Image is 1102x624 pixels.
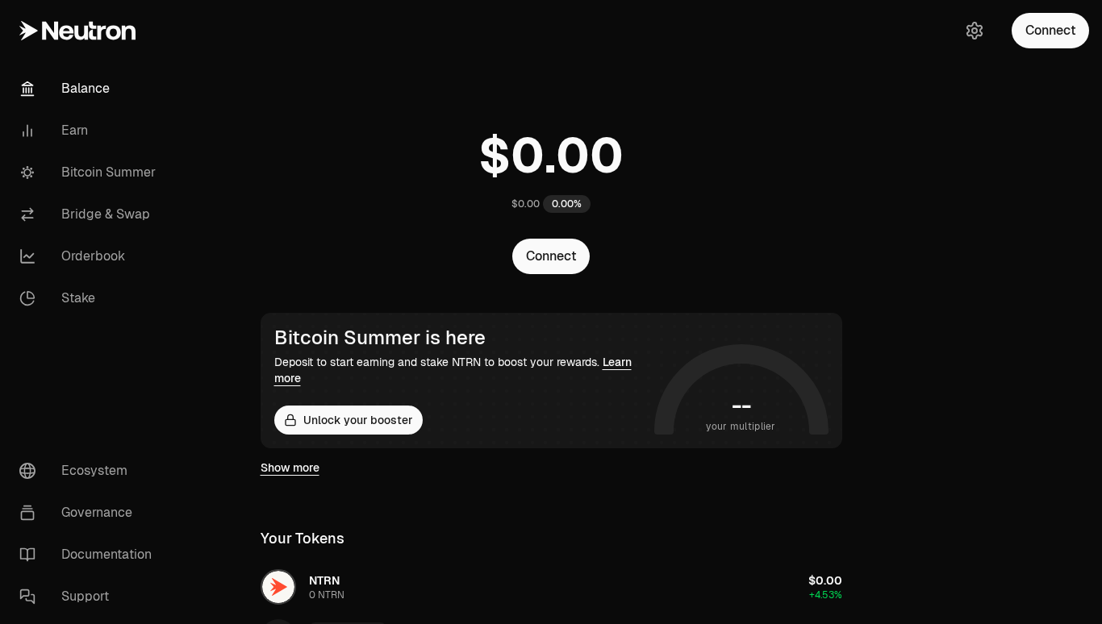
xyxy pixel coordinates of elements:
div: $0.00 [511,198,540,210]
button: Unlock your booster [274,406,423,435]
div: Bitcoin Summer is here [274,327,648,349]
a: Stake [6,277,174,319]
a: Bitcoin Summer [6,152,174,193]
span: your multiplier [706,418,776,435]
a: Ecosystem [6,450,174,492]
a: Governance [6,492,174,534]
a: Bridge & Swap [6,193,174,235]
button: Connect [512,239,590,274]
button: Connect [1012,13,1089,48]
a: Orderbook [6,235,174,277]
div: Deposit to start earning and stake NTRN to boost your rewards. [274,354,648,386]
h1: -- [732,393,750,418]
div: 0.00% [543,195,591,213]
div: Your Tokens [261,527,344,550]
a: Documentation [6,534,174,576]
a: Earn [6,110,174,152]
a: Balance [6,68,174,110]
a: Support [6,576,174,618]
a: Show more [261,460,319,476]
